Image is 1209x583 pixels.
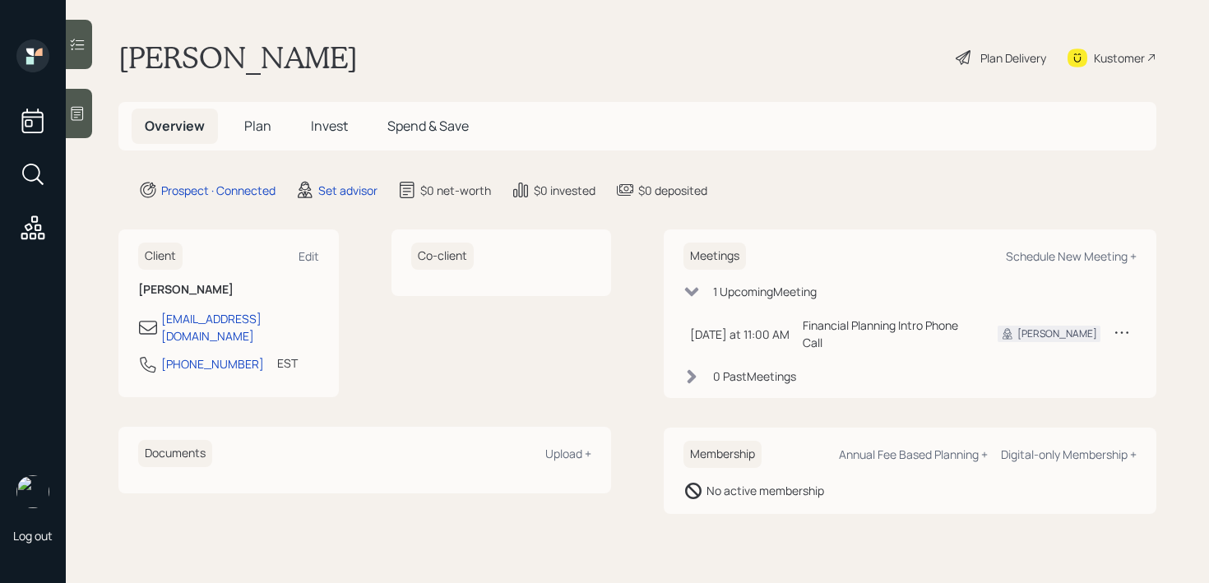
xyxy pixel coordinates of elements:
h6: Co-client [411,243,474,270]
h6: [PERSON_NAME] [138,283,319,297]
h6: Meetings [683,243,746,270]
span: Overview [145,117,205,135]
div: $0 net-worth [420,182,491,199]
div: $0 deposited [638,182,707,199]
div: Set advisor [318,182,378,199]
h1: [PERSON_NAME] [118,39,358,76]
div: [PHONE_NUMBER] [161,355,264,372]
div: Prospect · Connected [161,182,276,199]
div: Upload + [545,446,591,461]
div: Kustomer [1094,49,1145,67]
div: Financial Planning Intro Phone Call [803,317,971,351]
div: Edit [299,248,319,264]
div: No active membership [706,482,824,499]
span: Spend & Save [387,117,469,135]
h6: Client [138,243,183,270]
div: [DATE] at 11:00 AM [690,326,790,343]
img: retirable_logo.png [16,475,49,508]
div: [PERSON_NAME] [1017,326,1097,341]
h6: Membership [683,441,762,468]
div: 0 Past Meeting s [713,368,796,385]
div: Plan Delivery [980,49,1046,67]
div: Digital-only Membership + [1001,447,1137,462]
div: Schedule New Meeting + [1006,248,1137,264]
span: Invest [311,117,348,135]
h6: Documents [138,440,212,467]
div: Annual Fee Based Planning + [839,447,988,462]
div: Log out [13,528,53,544]
div: [EMAIL_ADDRESS][DOMAIN_NAME] [161,310,319,345]
div: EST [277,354,298,372]
div: $0 invested [534,182,595,199]
div: 1 Upcoming Meeting [713,283,817,300]
span: Plan [244,117,271,135]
